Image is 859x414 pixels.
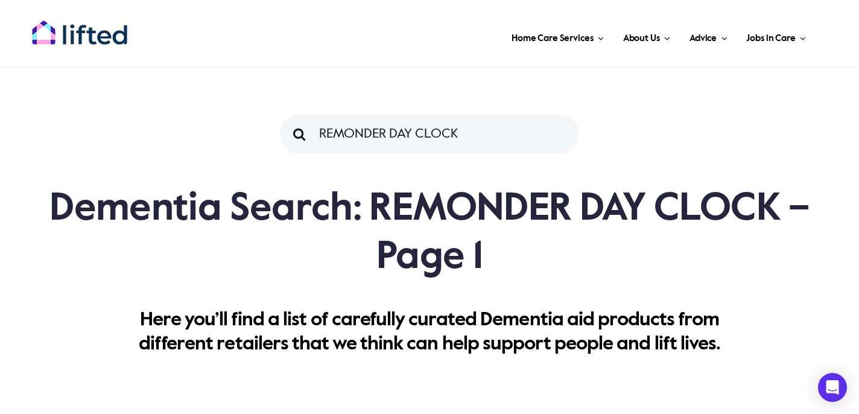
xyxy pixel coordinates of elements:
span: Advice [689,29,717,48]
span: Home Care Services [512,29,593,48]
h1: Dementia Search: REMONDER DAY CLOCK – Page 1 [31,185,828,281]
a: Advice [686,18,731,54]
a: About Us [620,18,674,54]
span: About Us [623,29,660,48]
nav: Main Menu [166,18,810,54]
div: Open Intercom Messenger [818,373,847,402]
a: Jobs in Care [743,18,810,54]
p: Here you’ll find a list of carefully curated Dementia aid products from different retailers that ... [114,308,745,357]
input: Search [280,115,319,153]
a: lifted-logo [31,20,128,32]
input: Search Lifted Dementia Products [280,115,579,153]
span: Jobs in Care [746,29,795,48]
a: Home Care Services [508,18,607,54]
